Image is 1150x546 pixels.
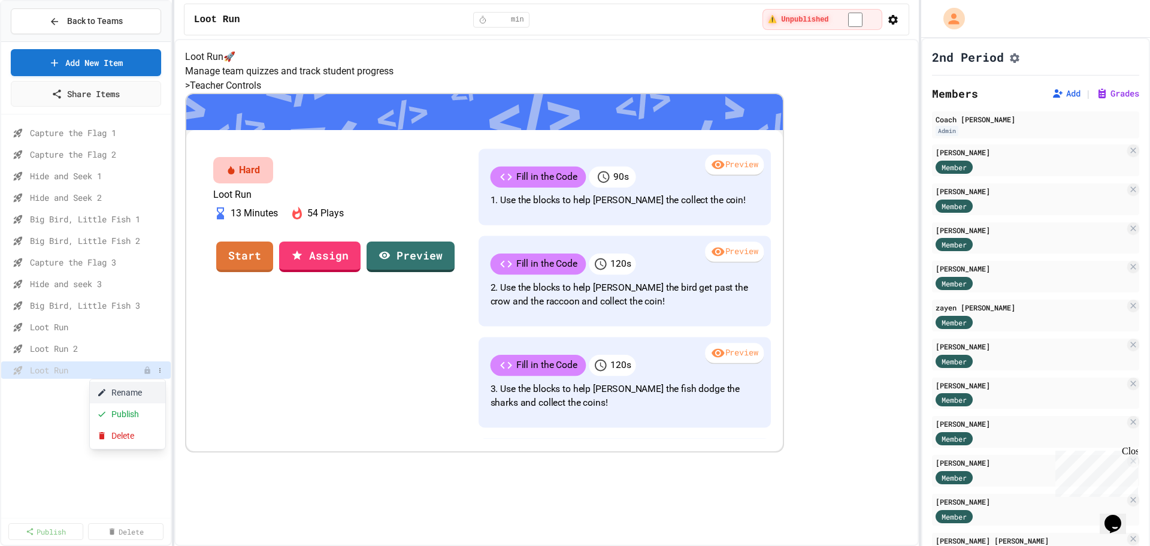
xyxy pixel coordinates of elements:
[90,403,165,425] button: Publish
[5,5,83,76] div: Chat with us now!Close
[1100,498,1138,534] iframe: chat widget
[90,425,165,447] button: Delete
[1051,446,1138,497] iframe: chat widget
[90,382,165,403] button: Rename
